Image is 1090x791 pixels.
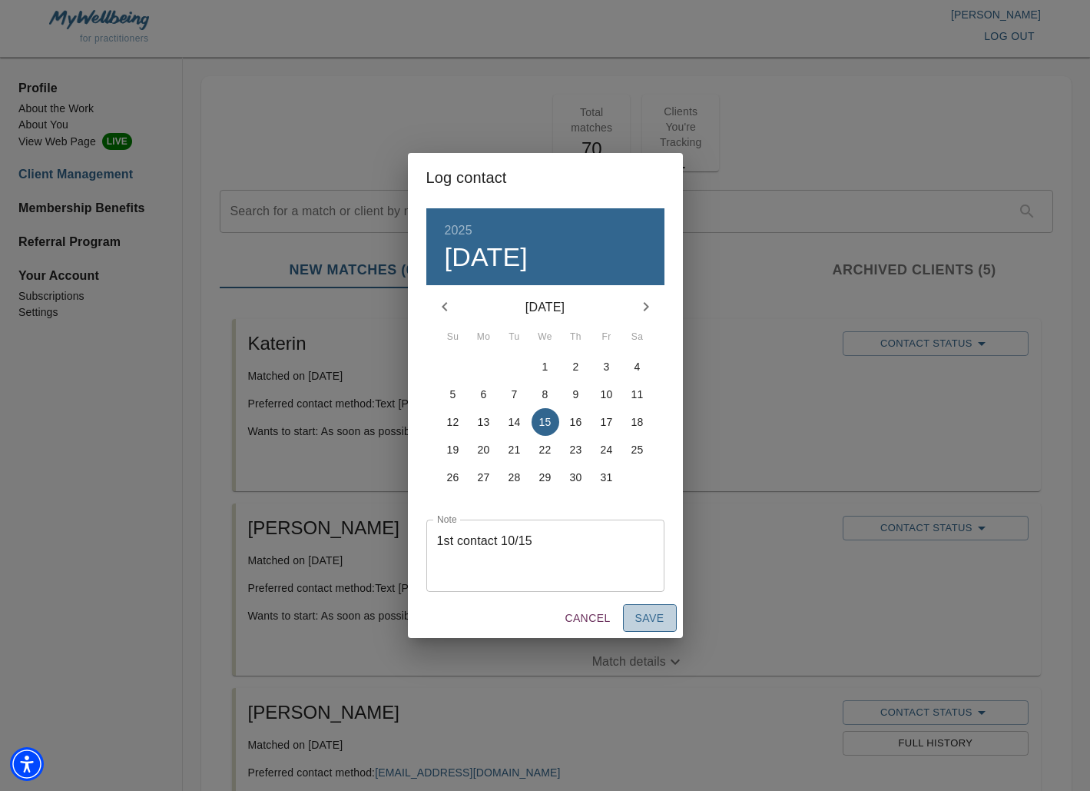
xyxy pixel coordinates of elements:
[601,414,613,430] p: 17
[565,609,610,628] span: Cancel
[624,381,651,408] button: 11
[501,464,528,491] button: 28
[426,165,664,190] h2: Log contact
[470,381,498,408] button: 6
[532,381,559,408] button: 8
[439,436,467,464] button: 19
[631,387,644,402] p: 11
[558,604,616,633] button: Cancel
[447,442,459,457] p: 19
[470,408,498,436] button: 13
[562,381,590,408] button: 9
[601,442,613,457] p: 24
[478,470,490,485] p: 27
[562,353,590,381] button: 2
[10,747,44,781] div: Accessibility Menu
[634,359,641,374] p: 4
[593,464,621,491] button: 31
[470,436,498,464] button: 20
[509,470,521,485] p: 28
[501,408,528,436] button: 14
[593,330,621,345] span: Fr
[450,387,456,402] p: 5
[593,408,621,436] button: 17
[542,387,548,402] p: 8
[624,353,651,381] button: 4
[623,604,677,633] button: Save
[439,464,467,491] button: 26
[562,464,590,491] button: 30
[437,533,654,577] textarea: 1st contact 10/15
[635,609,664,628] span: Save
[509,442,521,457] p: 21
[470,330,498,345] span: Mo
[481,387,487,402] p: 6
[439,330,467,345] span: Su
[624,330,651,345] span: Sa
[532,464,559,491] button: 29
[542,359,548,374] p: 1
[501,381,528,408] button: 7
[447,470,459,485] p: 26
[604,359,610,374] p: 3
[624,408,651,436] button: 18
[570,442,582,457] p: 23
[562,436,590,464] button: 23
[601,470,613,485] p: 31
[470,464,498,491] button: 27
[593,381,621,408] button: 10
[532,408,559,436] button: 15
[532,353,559,381] button: 1
[573,359,579,374] p: 2
[601,387,613,402] p: 10
[539,442,552,457] p: 22
[573,387,579,402] p: 9
[539,470,552,485] p: 29
[570,470,582,485] p: 30
[478,442,490,457] p: 20
[532,330,559,345] span: We
[445,220,472,241] button: 2025
[624,436,651,464] button: 25
[509,414,521,430] p: 14
[631,414,644,430] p: 18
[593,436,621,464] button: 24
[562,408,590,436] button: 16
[570,414,582,430] p: 16
[447,414,459,430] p: 12
[439,408,467,436] button: 12
[532,436,559,464] button: 22
[478,414,490,430] p: 13
[512,387,518,402] p: 7
[539,414,552,430] p: 15
[562,330,590,345] span: Th
[439,381,467,408] button: 5
[445,241,528,274] button: [DATE]
[501,330,528,345] span: Tu
[463,298,628,317] p: [DATE]
[631,442,644,457] p: 25
[501,436,528,464] button: 21
[593,353,621,381] button: 3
